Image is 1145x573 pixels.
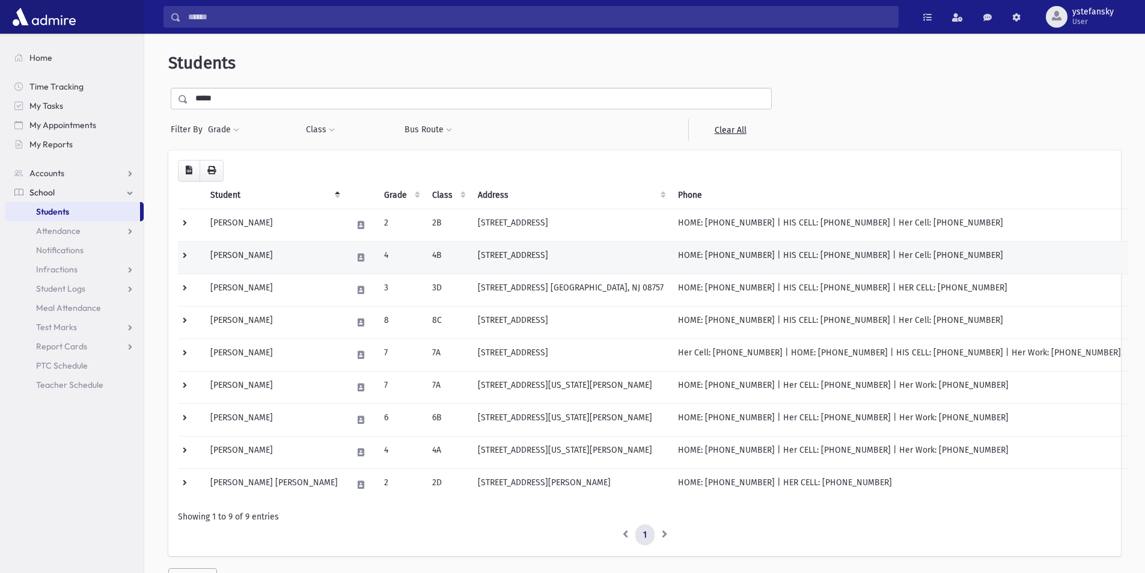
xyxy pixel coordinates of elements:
td: [PERSON_NAME] [203,306,345,339]
button: CSV [178,160,200,182]
td: 4A [425,436,471,468]
span: Students [36,206,69,217]
td: 7 [377,371,425,403]
span: My Appointments [29,120,96,130]
span: My Reports [29,139,73,150]
span: School [29,187,55,198]
td: [STREET_ADDRESS][US_STATE][PERSON_NAME] [471,436,671,468]
img: AdmirePro [10,5,79,29]
td: 2 [377,209,425,241]
td: HOME: [PHONE_NUMBER] | HER CELL: [PHONE_NUMBER] [671,468,1128,501]
th: Class: activate to sort column ascending [425,182,471,209]
a: Infractions [5,260,144,279]
a: School [5,183,144,202]
td: 3 [377,274,425,306]
td: HOME: [PHONE_NUMBER] | Her CELL: [PHONE_NUMBER] | Her Work: [PHONE_NUMBER] [671,403,1128,436]
td: [PERSON_NAME] [203,403,345,436]
span: Attendance [36,225,81,236]
span: My Tasks [29,100,63,111]
div: Showing 1 to 9 of 9 entries [178,510,1111,523]
td: 7 [377,339,425,371]
td: [STREET_ADDRESS] [471,209,671,241]
span: User [1072,17,1114,26]
td: 6B [425,403,471,436]
a: Student Logs [5,279,144,298]
td: [STREET_ADDRESS][US_STATE][PERSON_NAME] [471,371,671,403]
td: [STREET_ADDRESS] [471,339,671,371]
td: 8 [377,306,425,339]
th: Grade: activate to sort column ascending [377,182,425,209]
td: HOME: [PHONE_NUMBER] | HIS CELL: [PHONE_NUMBER] | Her Cell: [PHONE_NUMBER] [671,241,1128,274]
td: 7A [425,371,471,403]
td: 6 [377,403,425,436]
input: Search [181,6,898,28]
span: Report Cards [36,341,87,352]
td: 8C [425,306,471,339]
a: My Reports [5,135,144,154]
a: Report Cards [5,337,144,356]
td: [PERSON_NAME] [203,339,345,371]
td: HOME: [PHONE_NUMBER] | HIS CELL: [PHONE_NUMBER] | Her Cell: [PHONE_NUMBER] [671,209,1128,241]
td: [PERSON_NAME] [203,371,345,403]
span: Time Tracking [29,81,84,92]
td: HOME: [PHONE_NUMBER] | HIS CELL: [PHONE_NUMBER] | Her Cell: [PHONE_NUMBER] [671,306,1128,339]
td: 2D [425,468,471,501]
a: Meal Attendance [5,298,144,317]
a: Attendance [5,221,144,241]
a: Accounts [5,164,144,183]
td: Her Cell: [PHONE_NUMBER] | HOME: [PHONE_NUMBER] | HIS CELL: [PHONE_NUMBER] | Her Work: [PHONE_NUM... [671,339,1128,371]
td: [STREET_ADDRESS] [GEOGRAPHIC_DATA], NJ 08757 [471,274,671,306]
td: 4 [377,241,425,274]
td: HOME: [PHONE_NUMBER] | Her CELL: [PHONE_NUMBER] | Her Work: [PHONE_NUMBER] [671,436,1128,468]
button: Print [200,160,224,182]
a: Time Tracking [5,77,144,96]
a: Students [5,202,140,221]
button: Grade [207,119,240,141]
a: PTC Schedule [5,356,144,375]
span: Students [168,53,236,73]
td: 2 [377,468,425,501]
th: Phone [671,182,1128,209]
th: Address: activate to sort column ascending [471,182,671,209]
td: [PERSON_NAME] [PERSON_NAME] [203,468,345,501]
span: Accounts [29,168,64,179]
span: Home [29,52,52,63]
a: Test Marks [5,317,144,337]
td: [STREET_ADDRESS][US_STATE][PERSON_NAME] [471,403,671,436]
td: 2B [425,209,471,241]
a: My Tasks [5,96,144,115]
td: 4 [377,436,425,468]
a: My Appointments [5,115,144,135]
td: [STREET_ADDRESS] [471,306,671,339]
td: 3D [425,274,471,306]
span: Filter By [171,123,207,136]
span: Test Marks [36,322,77,332]
td: [PERSON_NAME] [203,241,345,274]
a: Notifications [5,241,144,260]
a: Teacher Schedule [5,375,144,394]
a: Clear All [688,119,772,141]
td: [STREET_ADDRESS][PERSON_NAME] [471,468,671,501]
button: Class [305,119,335,141]
span: ystefansky [1072,7,1114,17]
td: [PERSON_NAME] [203,209,345,241]
td: [PERSON_NAME] [203,274,345,306]
span: Infractions [36,264,78,275]
button: Bus Route [404,119,453,141]
th: Student: activate to sort column descending [203,182,345,209]
td: 4B [425,241,471,274]
td: 7A [425,339,471,371]
td: HOME: [PHONE_NUMBER] | HIS CELL: [PHONE_NUMBER] | HER CELL: [PHONE_NUMBER] [671,274,1128,306]
td: [STREET_ADDRESS] [471,241,671,274]
a: Home [5,48,144,67]
span: Notifications [36,245,84,256]
a: 1 [635,524,655,546]
td: [PERSON_NAME] [203,436,345,468]
span: Meal Attendance [36,302,101,313]
td: HOME: [PHONE_NUMBER] | Her CELL: [PHONE_NUMBER] | Her Work: [PHONE_NUMBER] [671,371,1128,403]
span: PTC Schedule [36,360,88,371]
span: Student Logs [36,283,85,294]
span: Teacher Schedule [36,379,103,390]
